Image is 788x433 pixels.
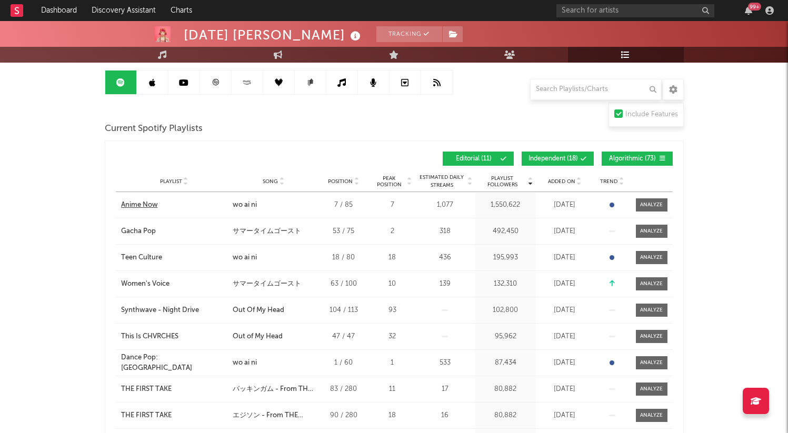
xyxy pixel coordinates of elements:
div: 87,434 [478,358,533,368]
button: 99+ [745,6,752,15]
div: 90 / 280 [320,410,367,421]
div: 102,800 [478,305,533,316]
a: This Is CHVRCHES [121,331,227,342]
span: Added On [548,178,575,185]
div: 533 [417,358,473,368]
div: [DATE] [538,253,591,263]
div: wo ai ni [233,253,257,263]
div: 492,450 [478,226,533,237]
div: 7 / 85 [320,200,367,210]
span: Editorial ( 11 ) [450,156,498,162]
div: Out Of My Head [233,305,284,316]
a: Synthwave - Night Drive [121,305,227,316]
div: 32 [373,331,412,342]
div: [DATE] [538,331,591,342]
div: 83 / 280 [320,384,367,395]
div: Anime Now [121,200,158,210]
div: 18 [373,410,412,421]
div: 7 [373,200,412,210]
div: 1 / 60 [320,358,367,368]
div: [DATE] [538,279,591,289]
div: This Is CHVRCHES [121,331,178,342]
button: Algorithmic(73) [602,152,673,166]
div: 1,077 [417,200,473,210]
div: 436 [417,253,473,263]
div: [DATE] [538,200,591,210]
div: [DATE] [538,410,591,421]
div: サマータイムゴースト [233,226,301,237]
a: THE FIRST TAKE [121,410,227,421]
div: 93 [373,305,412,316]
input: Search Playlists/Charts [530,79,662,100]
a: Dance Pop: [GEOGRAPHIC_DATA] [121,353,227,373]
div: 318 [417,226,473,237]
span: Trend [600,178,617,185]
a: Anime Now [121,200,227,210]
div: 11 [373,384,412,395]
div: 18 [373,253,412,263]
div: 99 + [748,3,761,11]
div: THE FIRST TAKE [121,410,172,421]
div: 10 [373,279,412,289]
div: wo ai ni [233,200,257,210]
div: [DATE] [PERSON_NAME] [184,26,363,44]
div: Synthwave - Night Drive [121,305,199,316]
span: Peak Position [373,175,406,188]
a: THE FIRST TAKE [121,384,227,395]
div: 47 / 47 [320,331,367,342]
div: バッキンガム - From THE FIRST TAKE [233,384,315,395]
span: Position [328,178,353,185]
div: 95,962 [478,331,533,342]
div: 104 / 113 [320,305,367,316]
span: Independent ( 18 ) [528,156,578,162]
a: Teen Culture [121,253,227,263]
div: 16 [417,410,473,421]
span: Song [263,178,278,185]
div: 53 / 75 [320,226,367,237]
div: 2 [373,226,412,237]
button: Tracking [376,26,442,42]
div: 17 [417,384,473,395]
div: wo ai ni [233,358,257,368]
div: 80,882 [478,384,533,395]
div: Gacha Pop [121,226,156,237]
button: Independent(18) [522,152,594,166]
a: Gacha Pop [121,226,227,237]
a: Women's Voice [121,279,227,289]
div: [DATE] [538,358,591,368]
div: Teen Culture [121,253,162,263]
div: Out of My Head [233,331,283,342]
div: サマータイムゴースト [233,279,301,289]
div: THE FIRST TAKE [121,384,172,395]
button: Editorial(11) [443,152,514,166]
div: 132,310 [478,279,533,289]
span: Playlist [160,178,182,185]
div: 63 / 100 [320,279,367,289]
div: 1,550,622 [478,200,533,210]
input: Search for artists [556,4,714,17]
div: 1 [373,358,412,368]
span: Estimated Daily Streams [417,174,466,189]
div: [DATE] [538,226,591,237]
span: Current Spotify Playlists [105,123,203,135]
div: エジソン - From THE FIRST TAKE [233,410,315,421]
div: Women's Voice [121,279,169,289]
div: Include Features [625,108,678,121]
div: 139 [417,279,473,289]
div: 195,993 [478,253,533,263]
span: Algorithmic ( 73 ) [609,156,657,162]
div: 18 / 80 [320,253,367,263]
div: [DATE] [538,384,591,395]
span: Playlist Followers [478,175,527,188]
div: [DATE] [538,305,591,316]
div: 80,882 [478,410,533,421]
